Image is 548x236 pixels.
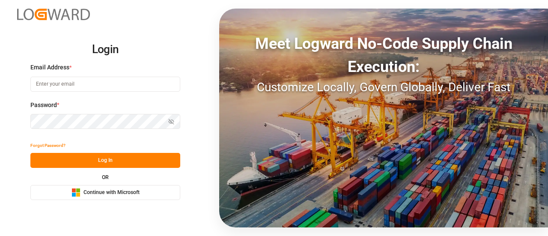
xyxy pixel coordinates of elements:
[30,185,180,200] button: Continue with Microsoft
[17,9,90,20] img: Logward_new_orange.png
[30,77,180,92] input: Enter your email
[102,175,109,180] small: OR
[30,36,180,63] h2: Login
[219,78,548,96] div: Customize Locally, Govern Globally, Deliver Fast
[83,189,140,197] span: Continue with Microsoft
[30,63,69,72] span: Email Address
[219,32,548,78] div: Meet Logward No-Code Supply Chain Execution:
[30,101,57,110] span: Password
[30,153,180,168] button: Log In
[30,138,66,153] button: Forgot Password?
